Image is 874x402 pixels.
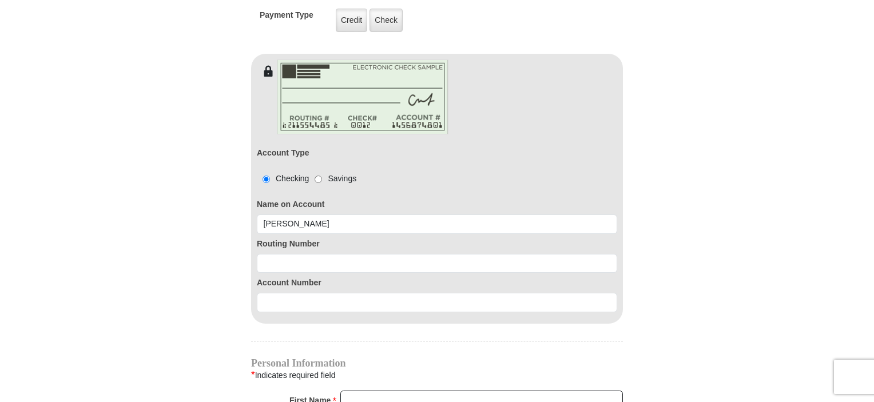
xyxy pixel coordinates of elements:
label: Credit [336,9,367,32]
h4: Personal Information [251,359,623,368]
img: check-en.png [277,59,448,134]
label: Check [370,9,403,32]
div: Checking Savings [257,173,356,185]
label: Name on Account [257,198,617,210]
label: Routing Number [257,238,617,250]
div: Indicates required field [251,368,623,383]
h5: Payment Type [260,10,313,26]
label: Account Type [257,147,309,159]
label: Account Number [257,277,617,289]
